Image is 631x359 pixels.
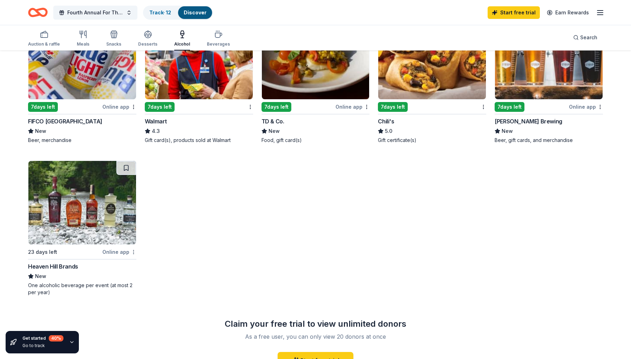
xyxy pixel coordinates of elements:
[502,127,513,135] span: New
[138,27,157,50] button: Desserts
[568,31,603,45] button: Search
[152,127,160,135] span: 4.3
[22,343,63,348] div: Go to track
[495,117,562,126] div: [PERSON_NAME] Brewing
[378,137,486,144] div: Gift certificate(s)
[143,6,213,20] button: Track· 12Discover
[67,8,123,17] span: Fourth Annual For The Love of Freedom
[35,127,46,135] span: New
[580,33,597,42] span: Search
[262,102,291,112] div: 7 days left
[488,6,540,19] a: Start free trial
[378,117,394,126] div: Chili's
[495,16,603,99] img: Image for Stoup Brewing
[106,41,121,47] div: Snacks
[262,16,369,99] img: Image for TD & Co.
[269,127,280,135] span: New
[569,102,603,111] div: Online app
[28,16,136,99] img: Image for FIFCO USA
[49,335,63,341] div: 40 %
[207,27,230,50] button: Beverages
[378,15,486,144] a: Image for Chili's3 applieslast week7days leftChili's5.0Gift certificate(s)
[145,15,253,144] a: Image for Walmart2 applieslast week7days leftWalmart4.3Gift card(s), products sold at Walmart
[335,102,369,111] div: Online app
[207,41,230,47] div: Beverages
[149,9,171,15] a: Track· 12
[35,272,46,280] span: New
[28,161,136,296] a: Image for Heaven Hill Brands23 days leftOnline appHeaven Hill BrandsNewOne alcoholic beverage per...
[28,102,58,112] div: 7 days left
[378,102,408,112] div: 7 days left
[28,27,60,50] button: Auction & raffle
[77,27,89,50] button: Meals
[28,117,102,126] div: FIFCO [GEOGRAPHIC_DATA]
[28,161,136,244] img: Image for Heaven Hill Brands
[102,102,136,111] div: Online app
[385,127,392,135] span: 5.0
[262,137,370,144] div: Food, gift card(s)
[138,41,157,47] div: Desserts
[495,15,603,144] a: Image for Stoup Brewing1 applylast weekLocal7days leftOnline app[PERSON_NAME] BrewingNewBeer, gif...
[28,248,57,256] div: 23 days left
[102,248,136,256] div: Online app
[28,15,136,144] a: Image for FIFCO USALocal7days leftOnline appFIFCO [GEOGRAPHIC_DATA]NewBeer, merchandise
[174,41,190,47] div: Alcohol
[28,137,136,144] div: Beer, merchandise
[28,262,78,271] div: Heaven Hill Brands
[495,102,524,112] div: 7 days left
[77,41,89,47] div: Meals
[28,4,48,21] a: Home
[22,335,63,341] div: Get started
[262,15,370,144] a: Image for TD & Co.Local7days leftOnline appTD & Co.NewFood, gift card(s)
[145,102,175,112] div: 7 days left
[28,282,136,296] div: One alcoholic beverage per event (at most 2 per year)
[495,137,603,144] div: Beer, gift cards, and merchandise
[106,27,121,50] button: Snacks
[28,41,60,47] div: Auction & raffle
[145,16,253,99] img: Image for Walmart
[145,117,167,126] div: Walmart
[145,137,253,144] div: Gift card(s), products sold at Walmart
[184,9,206,15] a: Discover
[223,332,408,341] div: As a free user, you can only view 20 donors at once
[543,6,593,19] a: Earn Rewards
[53,6,137,20] button: Fourth Annual For The Love of Freedom
[215,318,416,330] div: Claim your free trial to view unlimited donors
[378,16,486,99] img: Image for Chili's
[174,27,190,50] button: Alcohol
[262,117,284,126] div: TD & Co.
